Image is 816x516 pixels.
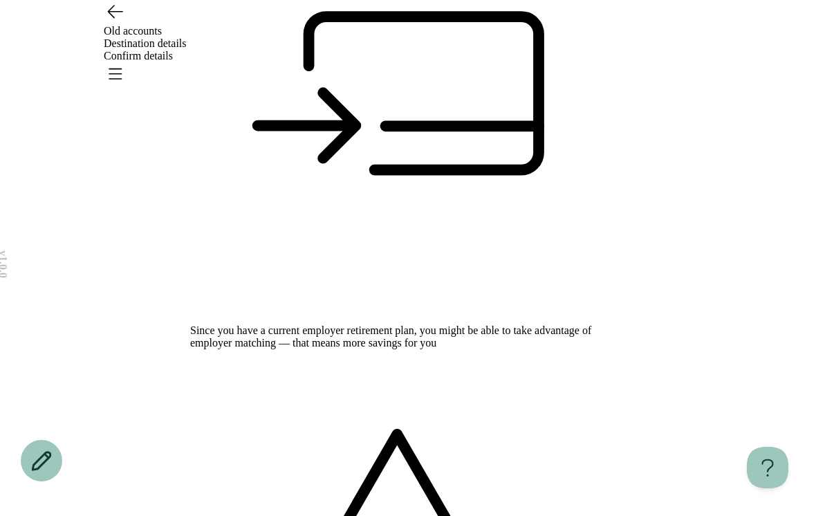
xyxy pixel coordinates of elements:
[190,324,591,349] span: Since you have a current employer retirement plan, you might be able to take advantage of employe...
[104,37,187,49] span: Destination details
[104,25,162,37] span: Old accounts
[747,447,788,488] iframe: Help Scout Beacon - Open
[104,50,173,62] span: Confirm details
[104,62,126,84] button: Open menu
